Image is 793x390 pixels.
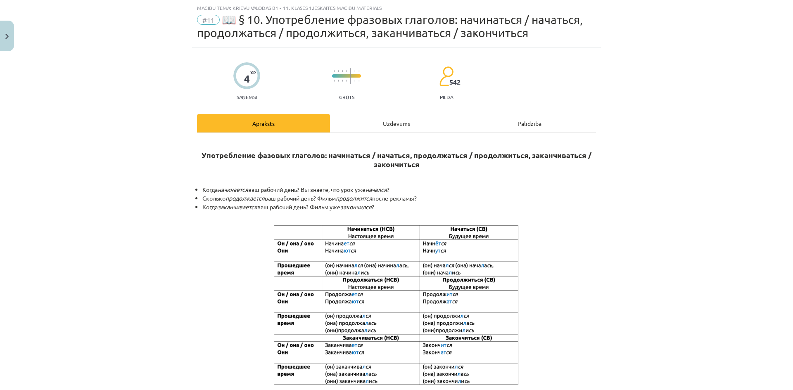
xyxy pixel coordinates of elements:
[342,80,343,82] img: icon-short-line-57e1e144782c952c97e751825c79c345078a6d821885a25fce030b3d8c18986b.svg
[202,185,596,194] li: Когда ваш рабочий день? Вы знаете, что урок уже ?
[202,150,591,169] strong: Употребление фазовых глаголов: начинаться / начаться, продолжаться / продолжиться, заканчиваться ...
[233,94,260,100] p: Saņemsi
[346,70,347,72] img: icon-short-line-57e1e144782c952c97e751825c79c345078a6d821885a25fce030b3d8c18986b.svg
[336,194,372,202] i: продолжится
[244,73,250,85] div: 4
[197,13,583,40] span: 📖 § 10. Употребление фразовых глаголов: начинаться / начаться, продолжаться / продолжиться, закан...
[342,70,343,72] img: icon-short-line-57e1e144782c952c97e751825c79c345078a6d821885a25fce030b3d8c18986b.svg
[439,66,453,87] img: students-c634bb4e5e11cddfef0936a35e636f08e4e9abd3cc4e673bd6f9a4125e45ecb1.svg
[463,114,596,132] div: Palīdzība
[218,186,248,193] i: начинается
[334,80,335,82] img: icon-short-line-57e1e144782c952c97e751825c79c345078a6d821885a25fce030b3d8c18986b.svg
[338,70,339,72] img: icon-short-line-57e1e144782c952c97e751825c79c345078a6d821885a25fce030b3d8c18986b.svg
[340,203,372,210] i: закончился
[202,194,596,203] li: Сколько ваш рабочий день? Фильм после рекламы?
[197,5,596,11] div: Mācību tēma: Krievu valodas b1 - 11. klases 1.ieskaites mācību materiāls
[338,80,339,82] img: icon-short-line-57e1e144782c952c97e751825c79c345078a6d821885a25fce030b3d8c18986b.svg
[218,203,257,210] i: заканчивается
[440,94,453,100] p: pilda
[250,70,256,75] span: XP
[339,94,354,100] p: Grūts
[334,70,335,72] img: icon-short-line-57e1e144782c952c97e751825c79c345078a6d821885a25fce030b3d8c18986b.svg
[350,68,351,84] img: icon-long-line-d9ea69661e0d244f92f715978eff75569469978d946b2353a9bb055b3ed8787d.svg
[5,34,9,39] img: icon-close-lesson-0947bae3869378f0d4975bcd49f059093ad1ed9edebbc8119c70593378902aed.svg
[346,80,347,82] img: icon-short-line-57e1e144782c952c97e751825c79c345078a6d821885a25fce030b3d8c18986b.svg
[197,15,220,25] span: #11
[366,186,387,193] i: начался
[330,114,463,132] div: Uzdevums
[226,194,265,202] i: продолжается
[202,203,596,220] li: Когда ваш рабочий день? Фильм уже ?
[197,114,330,132] div: Apraksts
[449,78,461,86] span: 542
